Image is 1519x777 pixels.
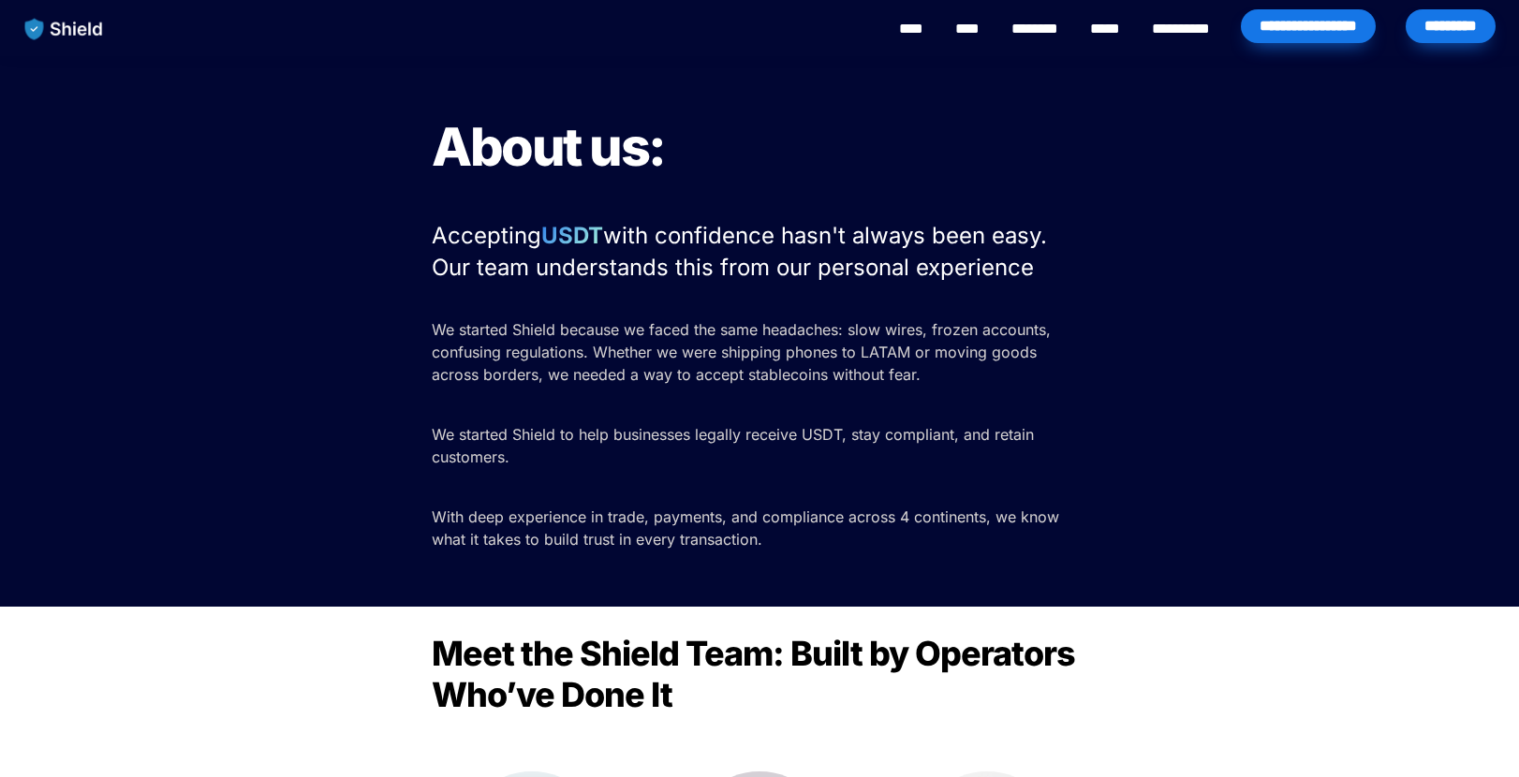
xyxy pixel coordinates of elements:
[432,507,1064,549] span: With deep experience in trade, payments, and compliance across 4 continents, we know what it take...
[541,222,603,249] strong: USDT
[432,222,541,249] span: Accepting
[432,425,1039,466] span: We started Shield to help businesses legally receive USDT, stay compliant, and retain customers.
[432,633,1082,715] span: Meet the Shield Team: Built by Operators Who’ve Done It
[432,222,1054,281] span: with confidence hasn't always been easy. Our team understands this from our personal experience
[432,320,1055,384] span: We started Shield because we faced the same headaches: slow wires, frozen accounts, confusing reg...
[432,115,665,179] span: About us:
[16,9,112,49] img: website logo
